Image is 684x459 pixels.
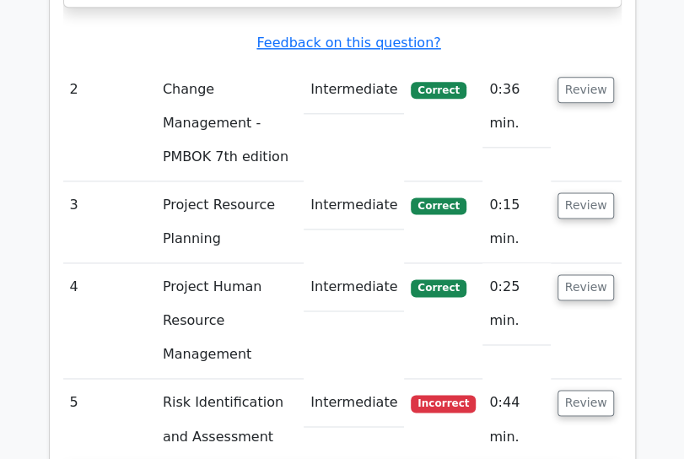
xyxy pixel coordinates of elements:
[63,66,156,181] td: 2
[304,263,404,311] td: Intermediate
[411,279,466,296] span: Correct
[557,390,615,416] button: Review
[411,197,466,214] span: Correct
[256,35,440,51] a: Feedback on this question?
[482,181,550,263] td: 0:15 min.
[63,263,156,379] td: 4
[63,181,156,263] td: 3
[557,274,615,300] button: Review
[304,379,404,427] td: Intermediate
[156,263,304,379] td: Project Human Resource Management
[482,263,550,345] td: 0:25 min.
[411,82,466,99] span: Correct
[156,181,304,263] td: Project Resource Planning
[304,181,404,229] td: Intermediate
[557,77,615,103] button: Review
[304,66,404,114] td: Intermediate
[557,192,615,219] button: Review
[411,395,476,412] span: Incorrect
[482,66,550,148] td: 0:36 min.
[156,66,304,181] td: Change Management - PMBOK 7th edition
